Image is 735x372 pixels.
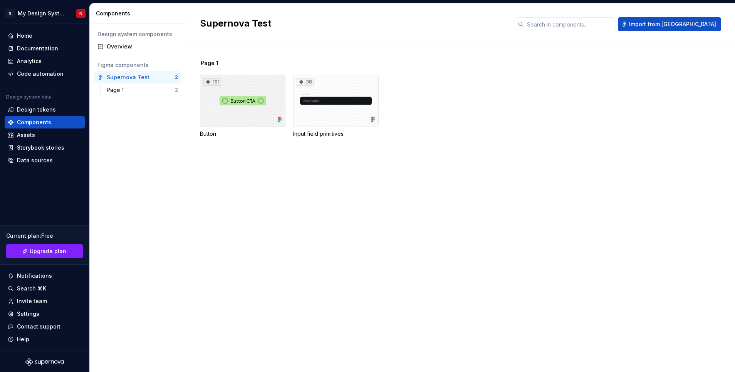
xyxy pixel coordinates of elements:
[5,68,85,80] a: Code automation
[5,333,85,345] button: Help
[5,103,85,116] a: Design tokens
[524,17,615,31] input: Search in components...
[97,30,178,38] div: Design system components
[175,87,178,93] div: 2
[5,116,85,128] a: Components
[200,130,285,138] div: Button
[18,10,67,17] div: My Design System
[107,43,178,50] div: Overview
[17,285,46,292] div: Search ⌘K
[5,295,85,307] a: Invite team
[17,335,29,343] div: Help
[5,320,85,333] button: Contact support
[104,84,181,96] a: Page 12
[17,323,60,330] div: Contact support
[6,232,83,240] div: Current plan : Free
[297,78,314,86] div: 38
[17,144,64,152] div: Storybook stories
[200,17,505,30] h2: Supernova Test
[17,297,47,305] div: Invite team
[5,308,85,320] a: Settings
[5,42,85,55] a: Documentation
[5,30,85,42] a: Home
[203,78,221,86] div: 191
[94,40,181,53] a: Overview
[17,57,42,65] div: Analytics
[5,9,15,18] div: S
[293,75,379,138] div: 38Input field primitives
[175,74,178,80] div: 2
[5,129,85,141] a: Assets
[17,70,64,78] div: Code automation
[5,55,85,67] a: Analytics
[629,20,716,28] span: Import from [GEOGRAPHIC_DATA]
[2,5,88,22] button: SMy Design SystemN
[97,61,178,69] div: Figma components
[17,272,52,280] div: Notifications
[6,244,83,258] a: Upgrade plan
[200,75,285,138] div: 191Button
[17,157,53,164] div: Data sources
[17,118,51,126] div: Components
[17,45,58,52] div: Documentation
[5,154,85,167] a: Data sources
[5,270,85,282] button: Notifications
[5,142,85,154] a: Storybook stories
[79,10,82,17] div: N
[5,282,85,295] button: Search ⌘K
[618,17,721,31] button: Import from [GEOGRAPHIC_DATA]
[25,358,64,366] svg: Supernova Logo
[6,94,52,100] div: Design system data
[17,106,56,113] div: Design tokens
[107,73,149,81] div: Supernova Test
[30,247,66,255] span: Upgrade plan
[96,10,183,17] div: Components
[107,86,127,94] div: Page 1
[17,310,39,318] div: Settings
[201,59,218,67] span: Page 1
[94,71,181,83] a: Supernova Test2
[17,32,32,40] div: Home
[17,131,35,139] div: Assets
[293,130,379,138] div: Input field primitives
